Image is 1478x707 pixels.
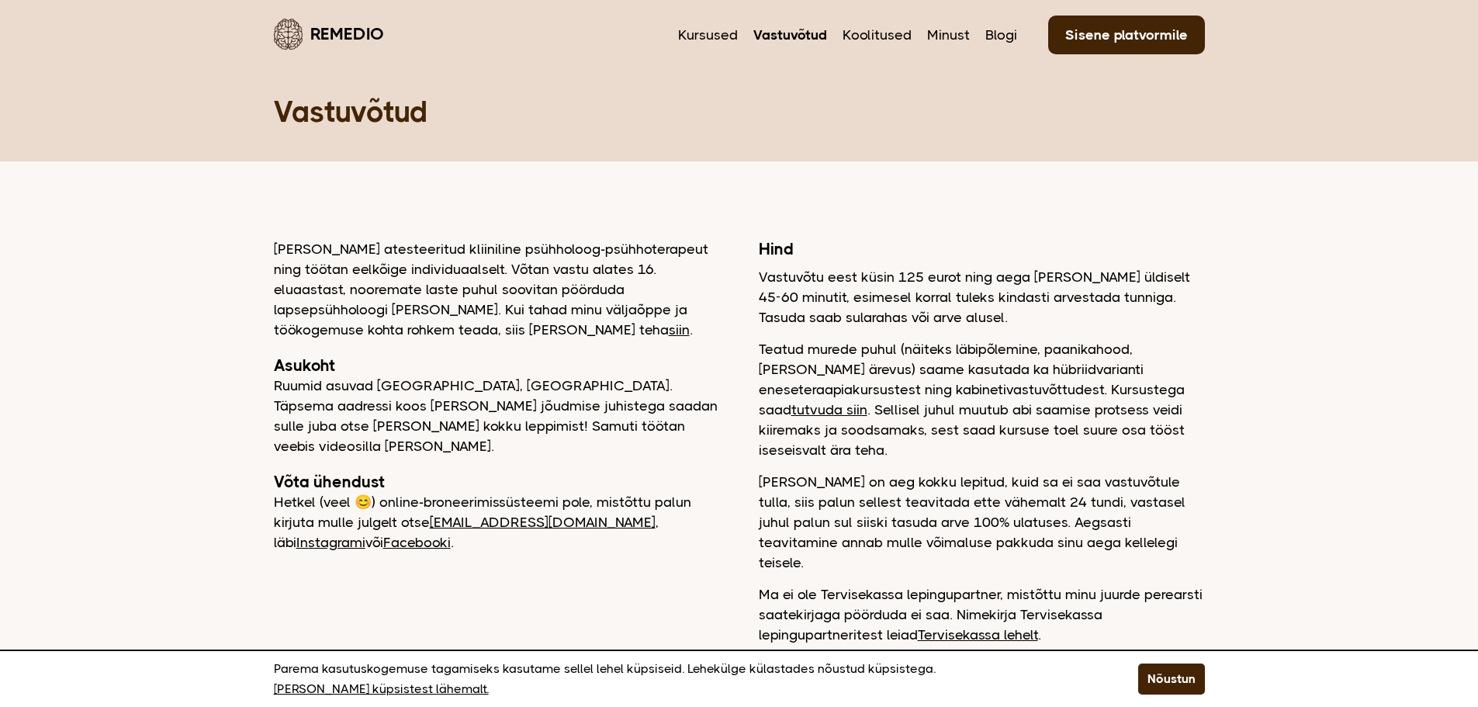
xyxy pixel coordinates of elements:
[669,322,690,338] a: siin
[678,25,738,45] a: Kursused
[274,659,1099,699] p: Parema kasutuskogemuse tagamiseks kasutame sellel lehel küpsiseid. Lehekülge külastades nõustud k...
[843,25,912,45] a: Koolitused
[791,402,867,418] a: tutvuda siin
[274,472,720,492] h2: Võta ühendust
[430,515,656,530] a: [EMAIL_ADDRESS][DOMAIN_NAME]
[274,355,720,376] h2: Asukoht
[274,93,1205,130] h1: Vastuvõtud
[383,535,451,550] a: Facebooki
[985,25,1017,45] a: Blogi
[274,492,720,553] p: Hetkel (veel 😊) online-broneerimissüsteemi pole, mistõttu palun kirjuta mulle julgelt otse , läbi...
[1138,664,1205,695] button: Nõustun
[759,339,1205,460] p: Teatud murede puhul (näiteks läbipõlemine, paanikahood, [PERSON_NAME] ärevus) saame kasutada ka h...
[759,472,1205,573] p: [PERSON_NAME] on aeg kokku lepitud, kuid sa ei saa vastuvõtule tulla, siis palun sellest teavitad...
[274,679,489,699] a: [PERSON_NAME] küpsistest lähemalt.
[759,239,1205,259] h2: Hind
[296,535,365,550] a: Instagrami
[274,19,303,50] img: Remedio logo
[274,376,720,456] p: Ruumid asuvad [GEOGRAPHIC_DATA], [GEOGRAPHIC_DATA]. Täpsema aadressi koos [PERSON_NAME] jõudmise ...
[759,584,1205,645] p: Ma ei ole Tervisekassa lepingupartner, mistõttu minu juurde perearsti saatekirjaga pöörduda ei sa...
[918,627,1038,643] a: Tervisekassa lehelt
[927,25,970,45] a: Minust
[1048,16,1205,54] a: Sisene platvormile
[759,267,1205,328] p: Vastuvõtu eest küsin 125 eurot ning aega [PERSON_NAME] üldiselt 45-60 minutit, esimesel korral tu...
[274,16,384,52] a: Remedio
[274,239,720,340] p: [PERSON_NAME] atesteeritud kliiniline psühholoog-psühhoterapeut ning töötan eelkõige individuaals...
[753,25,827,45] a: Vastuvõtud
